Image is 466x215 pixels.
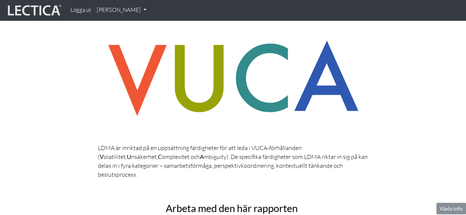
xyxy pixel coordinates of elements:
[158,153,162,160] strong: C
[200,153,204,160] strong: A
[98,143,368,179] p: LDMA är inriktad på en uppsättning färdigheter för att leda i VUCA-förhållanden ( olatilitet, nsä...
[436,203,466,214] button: Växla info
[105,203,359,214] h2: Arbeta med den här rapporten
[98,31,368,126] img: vuca skills
[100,153,104,160] strong: V
[127,153,131,160] strong: U
[6,3,62,17] img: lecticalive
[67,3,94,17] a: Logga ut
[94,3,149,17] a: [PERSON_NAME]
[97,6,141,13] font: [PERSON_NAME]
